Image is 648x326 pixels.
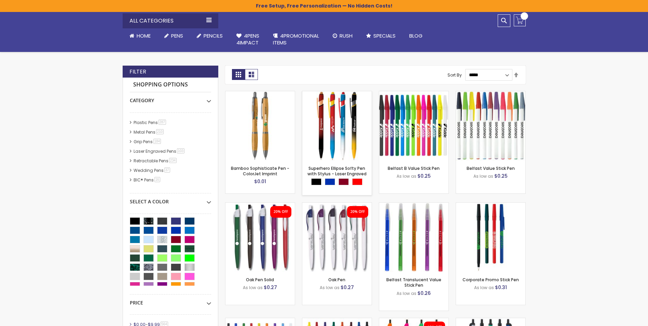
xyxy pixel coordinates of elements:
[153,139,161,144] span: 184
[379,202,449,208] a: Belfast Translucent Value Stick Pen
[474,285,494,290] span: As low as
[225,91,295,161] img: Bamboo Sophisticate Pen - ColorJet Imprint
[456,318,525,324] a: Metallic Contender Pen
[123,28,157,43] a: Home
[325,178,335,185] div: Blue
[352,178,362,185] div: Red
[264,284,277,291] span: $0.27
[225,202,295,208] a: Oak Pen Solid
[225,318,295,324] a: Custom Cambria Plastic Retractable Ballpoint Pen - Monochromatic Body Color
[397,290,416,296] span: As low as
[494,173,508,179] span: $0.25
[302,91,372,97] a: Superhero Ellipse Softy Pen with Stylus - Laser Engraved
[132,139,164,145] a: Grip Pens184
[132,177,163,183] a: BIC® Pens16
[417,290,431,297] span: $0.26
[243,285,263,290] span: As low as
[129,68,146,76] strong: Filter
[456,203,525,272] img: Corporate Promo Stick Pen
[350,209,365,214] div: 20% OFF
[132,167,173,173] a: Wedding Pens37
[359,28,402,43] a: Specials
[473,173,493,179] span: As low as
[495,284,507,291] span: $0.31
[326,28,359,43] a: Rush
[302,203,372,272] img: Oak Pen
[137,32,151,39] span: Home
[130,193,211,205] div: Select A Color
[386,277,441,288] a: Belfast Translucent Value Stick Pen
[379,91,449,161] img: Belfast B Value Stick Pen
[236,32,259,46] span: 4Pens 4impact
[302,318,372,324] a: Contender Pen
[158,120,166,125] span: 287
[456,202,525,208] a: Corporate Promo Stick Pen
[132,158,179,164] a: Retractable Pens234
[592,308,648,326] iframe: Google Customer Reviews
[232,69,245,80] strong: Grid
[467,165,515,171] a: Belfast Value Stick Pen
[302,202,372,208] a: Oak Pen
[409,32,423,39] span: Blog
[274,209,288,214] div: 20% OFF
[379,203,449,272] img: Belfast Translucent Value Stick Pen
[130,295,211,306] div: Price
[307,165,367,177] a: Superhero Ellipse Softy Pen with Stylus - Laser Engraved
[311,178,321,185] div: Black
[340,32,353,39] span: Rush
[132,120,169,125] a: Plastic Pens287
[397,173,416,179] span: As low as
[456,91,525,97] a: Belfast Value Stick Pen
[388,165,440,171] a: Belfast B Value Stick Pen
[230,28,266,51] a: 4Pens4impact
[320,285,340,290] span: As low as
[231,165,289,177] a: Bamboo Sophisticate Pen - ColorJet Imprint
[171,32,183,39] span: Pens
[246,277,274,283] a: Oak Pen Solid
[266,28,326,51] a: 4PROMOTIONALITEMS
[328,277,345,283] a: Oak Pen
[302,91,372,161] img: Superhero Ellipse Softy Pen with Stylus - Laser Engraved
[169,158,177,163] span: 234
[254,178,266,185] span: $0.01
[123,13,218,28] div: All Categories
[417,173,431,179] span: $0.25
[130,92,211,104] div: Category
[225,203,295,272] img: Oak Pen Solid
[447,72,462,78] label: Sort By
[157,28,190,43] a: Pens
[379,91,449,97] a: Belfast B Value Stick Pen
[190,28,230,43] a: Pencils
[339,178,349,185] div: Burgundy
[132,129,166,135] a: Metal Pens210
[225,91,295,97] a: Bamboo Sophisticate Pen - ColorJet Imprint
[402,28,429,43] a: Blog
[130,78,211,92] strong: Shopping Options
[456,91,525,161] img: Belfast Value Stick Pen
[156,129,164,134] span: 210
[164,167,170,173] span: 37
[379,318,449,324] a: Neon Slimster Pen
[373,32,396,39] span: Specials
[132,148,187,154] a: Laser Engraved Pens103
[154,177,160,182] span: 16
[177,148,185,153] span: 103
[341,284,354,291] span: $0.27
[273,32,319,46] span: 4PROMOTIONAL ITEMS
[204,32,223,39] span: Pencils
[463,277,519,283] a: Corporate Promo Stick Pen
